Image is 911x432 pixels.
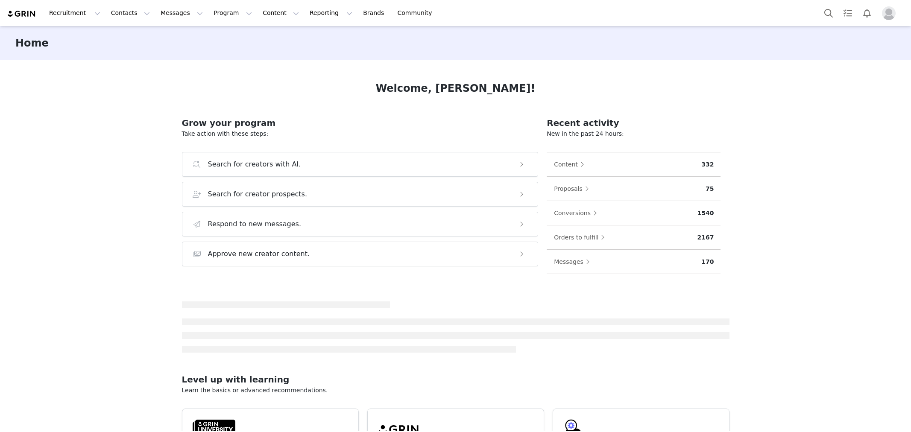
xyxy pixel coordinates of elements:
h1: Welcome, [PERSON_NAME]! [376,81,536,96]
button: Contacts [106,3,155,23]
a: Community [393,3,441,23]
button: Profile [877,6,904,20]
a: Brands [358,3,392,23]
img: grin logo [7,10,37,18]
button: Conversions [554,206,601,220]
img: placeholder-profile.jpg [882,6,896,20]
button: Content [554,158,589,171]
button: Recruitment [44,3,105,23]
button: Search for creators with AI. [182,152,539,177]
h3: Approve new creator content. [208,249,310,259]
button: Search for creator prospects. [182,182,539,207]
button: Approve new creator content. [182,242,539,266]
button: Respond to new messages. [182,212,539,236]
h2: Level up with learning [182,373,729,386]
button: Program [208,3,257,23]
button: Search [819,3,838,23]
p: New in the past 24 hours: [547,129,721,138]
h3: Search for creator prospects. [208,189,308,199]
button: Proposals [554,182,593,196]
button: Content [258,3,304,23]
button: Orders to fulfill [554,231,609,244]
h2: Recent activity [547,117,721,129]
p: 170 [701,257,714,266]
p: 2167 [697,233,714,242]
a: Tasks [838,3,857,23]
p: Take action with these steps: [182,129,539,138]
button: Messages [155,3,208,23]
button: Messages [554,255,594,269]
button: Notifications [858,3,876,23]
h3: Home [15,35,49,51]
h3: Search for creators with AI. [208,159,301,169]
h2: Grow your program [182,117,539,129]
p: Learn the basics or advanced recommendations. [182,386,729,395]
h3: Respond to new messages. [208,219,302,229]
p: 75 [706,184,714,193]
button: Reporting [305,3,357,23]
p: 332 [701,160,714,169]
p: 1540 [697,209,714,218]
